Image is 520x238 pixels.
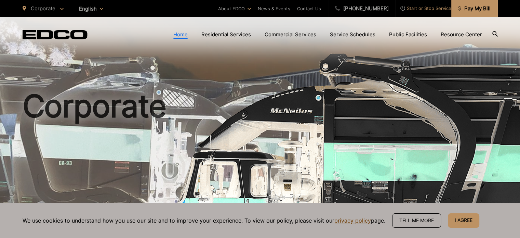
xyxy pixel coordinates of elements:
p: We use cookies to understand how you use our site and to improve your experience. To view our pol... [23,216,385,225]
a: Home [173,30,188,39]
a: Commercial Services [265,30,316,39]
span: Corporate [31,5,55,12]
span: I agree [448,213,479,228]
a: EDCD logo. Return to the homepage. [23,30,88,39]
span: Pay My Bill [458,4,491,13]
a: Service Schedules [330,30,375,39]
a: privacy policy [334,216,371,225]
a: Public Facilities [389,30,427,39]
span: English [74,3,108,15]
a: Tell me more [392,213,441,228]
a: About EDCO [218,4,251,13]
a: Contact Us [297,4,321,13]
a: Resource Center [441,30,482,39]
a: Residential Services [201,30,251,39]
a: News & Events [258,4,290,13]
